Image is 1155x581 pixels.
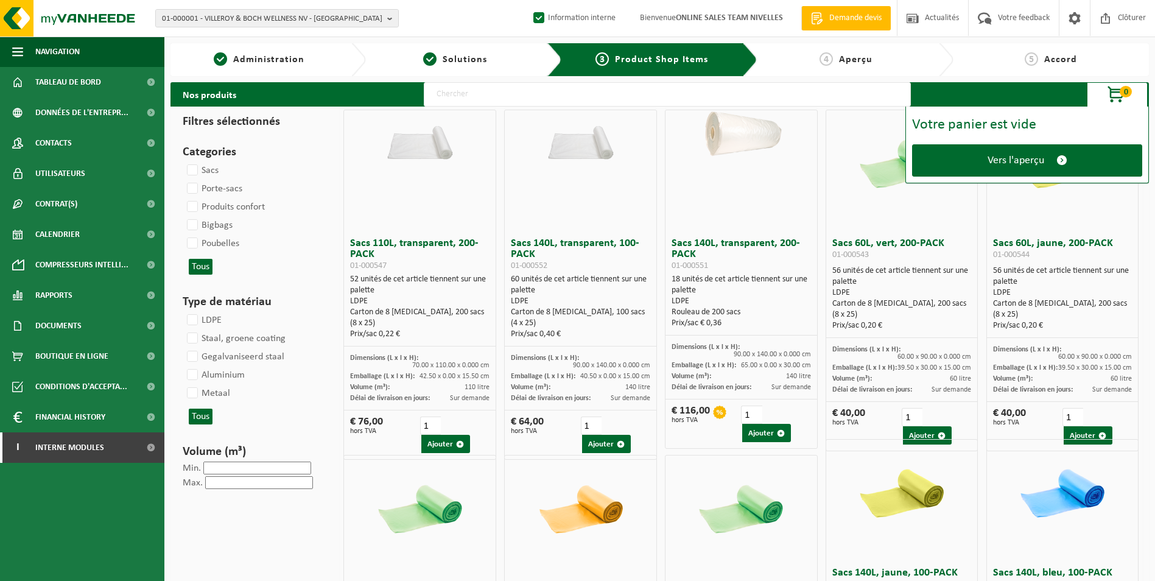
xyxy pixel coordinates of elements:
[184,384,230,403] label: Metaal
[903,426,952,445] button: Ajouter
[993,250,1030,259] span: 01-000544
[993,320,1132,331] div: Prix/sac 0,20 €
[1058,364,1132,371] span: 39.50 x 30.00 x 15.00 cm
[465,384,490,391] span: 110 litre
[595,52,609,66] span: 3
[183,463,201,473] label: Min.
[741,362,811,369] span: 65.00 x 0.00 x 30.00 cm
[672,417,710,424] span: hors TVA
[993,238,1132,262] h3: Sacs 60L, jaune, 200-PACK
[184,329,286,348] label: Staal, groene coating
[993,298,1132,320] div: Carton de 8 [MEDICAL_DATA], 200 sacs (8 x 25)
[35,67,101,97] span: Tableau de bord
[832,298,972,320] div: Carton de 8 [MEDICAL_DATA], 200 sacs (8 x 25)
[155,9,399,27] button: 01-000001 - VILLEROY & BOCH WELLNESS NV - [GEOGRAPHIC_DATA]
[35,219,80,250] span: Calendrier
[993,375,1033,382] span: Volume (m³):
[832,238,972,262] h3: Sacs 60L, vert, 200-PACK
[35,371,127,402] span: Conditions d'accepta...
[786,373,811,380] span: 140 litre
[820,52,833,66] span: 4
[1120,86,1132,97] span: 0
[350,395,430,402] span: Délai de livraison en jours:
[350,417,383,435] div: € 76,00
[421,435,470,453] button: Ajouter
[183,478,203,488] label: Max.
[580,373,650,380] span: 40.50 x 0.00 x 15.00 cm
[689,110,793,162] img: 01-000551
[832,346,900,353] span: Dimensions (L x l x H):
[35,402,105,432] span: Financial History
[35,250,128,280] span: Compresseurs intelli...
[672,362,736,369] span: Emballage (L x l x H):
[529,456,633,559] img: 01-000549
[511,307,650,329] div: Carton de 8 [MEDICAL_DATA], 100 sacs (4 x 25)
[350,238,490,271] h3: Sacs 110L, transparent, 200-PACK
[1044,55,1077,65] span: Accord
[1058,353,1132,361] span: 60.00 x 90.00 x 0.000 cm
[832,287,972,298] div: LDPE
[771,384,811,391] span: Sur demande
[183,293,321,311] h3: Type de matériau
[672,406,710,424] div: € 116,00
[742,424,791,442] button: Ajouter
[902,408,922,426] input: 1
[350,373,415,380] span: Emballage (L x l x H):
[511,238,650,271] h3: Sacs 140L, transparent, 100-PACK
[672,318,811,329] div: Prix/sac € 0,36
[960,52,1143,67] a: 5Accord
[184,161,219,180] label: Sacs
[832,250,869,259] span: 01-000543
[183,113,321,131] h3: Filtres sélectionnés
[832,386,912,393] span: Délai de livraison en jours:
[511,417,544,435] div: € 64,00
[511,354,579,362] span: Dimensions (L x l x H):
[734,351,811,358] span: 90.00 x 140.00 x 0.000 cm
[993,364,1058,371] span: Emballage (L x l x H):
[993,287,1132,298] div: LDPE
[511,261,547,270] span: 01-000552
[993,419,1026,426] span: hors TVA
[912,144,1142,177] a: Vers l'aperçu
[372,52,537,67] a: 2Solutions
[912,118,1142,132] div: Votre panier est vide
[35,341,108,371] span: Boutique en ligne
[625,384,650,391] span: 140 litre
[1064,426,1112,445] button: Ajouter
[35,311,82,341] span: Documents
[1087,82,1148,107] button: 0
[184,180,242,198] label: Porte-sacs
[350,384,390,391] span: Volume (m³):
[368,110,472,162] img: 01-000547
[897,353,971,361] span: 60.00 x 90.00 x 0.000 cm
[801,6,891,30] a: Demande devis
[832,408,865,426] div: € 40,00
[233,55,304,65] span: Administration
[897,364,971,371] span: 39.50 x 30.00 x 15.00 cm
[689,456,793,559] img: 01-000553
[350,261,387,270] span: 01-000547
[184,348,284,366] label: Gegalvaniseerd staal
[511,274,650,340] div: 60 unités de cet article tiennent sur une palette
[672,384,751,391] span: Délai de livraison en jours:
[35,37,80,67] span: Navigation
[350,307,490,329] div: Carton de 8 [MEDICAL_DATA], 200 sacs (8 x 25)
[214,52,227,66] span: 1
[35,280,72,311] span: Rapports
[573,362,650,369] span: 90.00 x 140.00 x 0.000 cm
[412,362,490,369] span: 70.00 x 110.00 x 0.000 cm
[170,82,248,107] h2: Nos produits
[184,366,245,384] label: Aluminium
[35,432,104,463] span: Interne modules
[741,406,762,424] input: 1
[183,143,321,161] h3: Categories
[35,128,72,158] span: Contacts
[832,266,972,331] div: 56 unités de cet article tiennent sur une palette
[511,296,650,307] div: LDPE
[672,343,740,351] span: Dimensions (L x l x H):
[511,428,544,435] span: hors TVA
[988,154,1044,167] span: Vers l'aperçu
[672,296,811,307] div: LDPE
[1025,52,1038,66] span: 5
[443,55,487,65] span: Solutions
